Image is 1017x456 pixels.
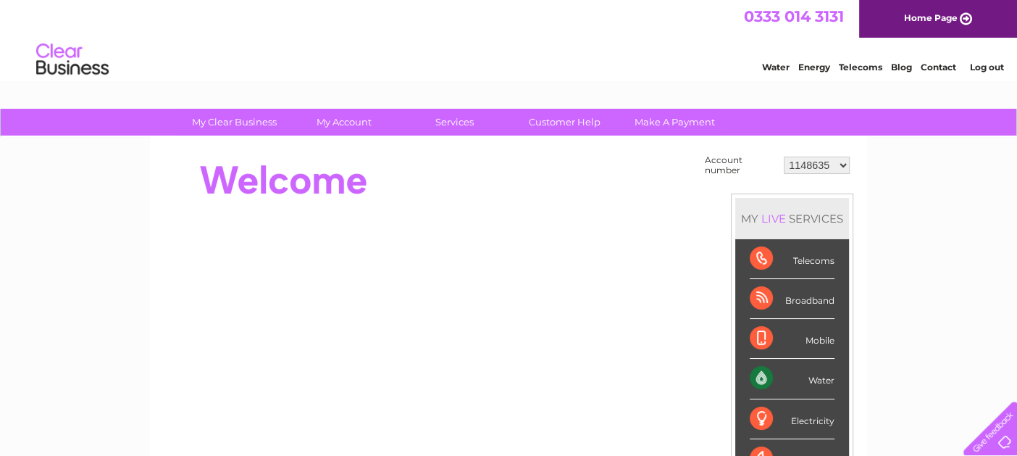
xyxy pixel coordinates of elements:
[735,198,849,239] div: MY SERVICES
[750,399,834,439] div: Electricity
[395,109,514,136] a: Services
[175,109,294,136] a: My Clear Business
[839,62,882,72] a: Telecoms
[615,109,734,136] a: Make A Payment
[750,319,834,359] div: Mobile
[750,239,834,279] div: Telecoms
[505,109,624,136] a: Customer Help
[891,62,912,72] a: Blog
[285,109,404,136] a: My Account
[744,7,844,25] a: 0333 014 3131
[969,62,1003,72] a: Log out
[35,38,109,82] img: logo.png
[758,212,789,225] div: LIVE
[167,8,852,70] div: Clear Business is a trading name of Verastar Limited (registered in [GEOGRAPHIC_DATA] No. 3667643...
[701,152,780,179] td: Account number
[762,62,790,72] a: Water
[750,359,834,399] div: Water
[921,62,956,72] a: Contact
[798,62,830,72] a: Energy
[750,279,834,319] div: Broadband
